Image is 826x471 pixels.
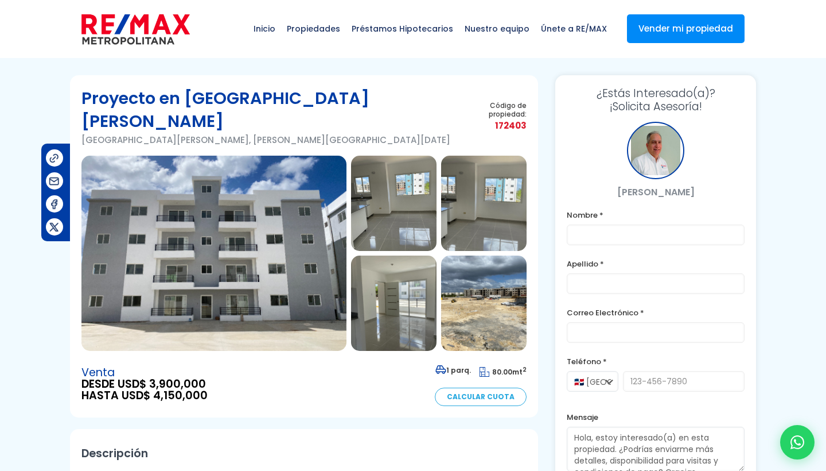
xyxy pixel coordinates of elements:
[435,365,471,375] span: 1 parq.
[567,257,745,271] label: Apellido *
[441,256,527,351] img: Proyecto en Ciudad Juan Bosch
[81,156,346,351] img: Proyecto en Ciudad Juan Bosch
[81,367,208,379] span: Venta
[435,388,527,406] a: Calcular Cuota
[459,11,535,46] span: Nuestro equipo
[81,133,459,147] p: [GEOGRAPHIC_DATA][PERSON_NAME], [PERSON_NAME][GEOGRAPHIC_DATA][DATE]
[281,11,346,46] span: Propiedades
[48,221,60,233] img: Compartir
[567,306,745,320] label: Correo Electrónico *
[48,152,60,164] img: Compartir
[623,371,745,392] input: 123-456-7890
[567,410,745,424] label: Mensaje
[248,11,281,46] span: Inicio
[351,256,437,351] img: Proyecto en Ciudad Juan Bosch
[627,122,684,179] div: Enrique Perez
[81,87,459,133] h1: Proyecto en [GEOGRAPHIC_DATA][PERSON_NAME]
[567,354,745,369] label: Teléfono *
[346,11,459,46] span: Préstamos Hipotecarios
[81,390,208,401] span: HASTA USD$ 4,150,000
[535,11,613,46] span: Únete a RE/MAX
[81,441,527,466] h2: Descripción
[48,198,60,210] img: Compartir
[48,175,60,187] img: Compartir
[567,185,745,199] p: [PERSON_NAME]
[523,365,527,374] sup: 2
[627,14,745,43] a: Vender mi propiedad
[459,118,527,133] span: 172403
[459,101,527,118] span: Código de propiedad:
[351,156,437,251] img: Proyecto en Ciudad Juan Bosch
[567,87,745,113] h3: ¡Solicita Asesoría!
[441,156,527,251] img: Proyecto en Ciudad Juan Bosch
[567,87,745,100] span: ¿Estás Interesado(a)?
[492,367,512,377] span: 80.00
[480,367,527,377] span: mt
[81,379,208,390] span: DESDE USD$ 3,900,000
[567,208,745,222] label: Nombre *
